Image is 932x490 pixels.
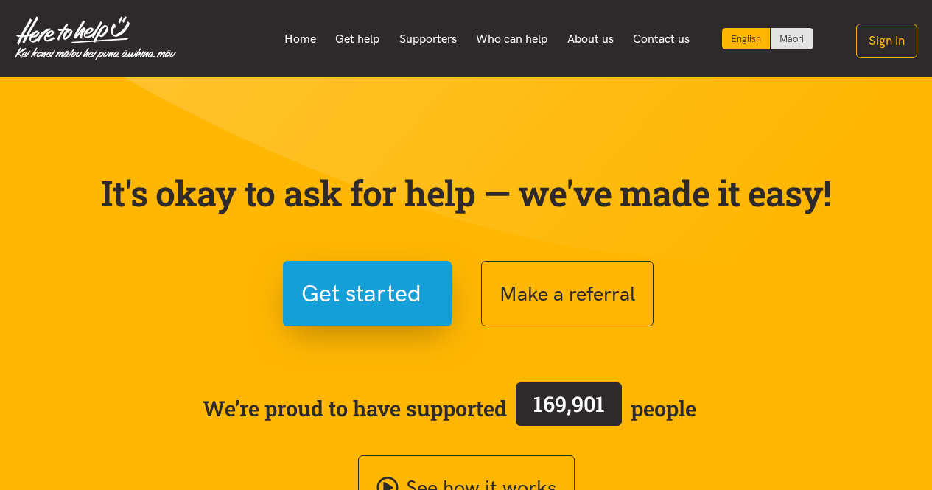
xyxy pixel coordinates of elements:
span: We’re proud to have supported people [203,379,696,437]
div: Language toggle [722,28,813,49]
a: About us [558,24,624,55]
button: Sign in [856,24,917,58]
a: 169,901 [507,379,631,437]
a: Supporters [389,24,466,55]
button: Get started [283,261,452,326]
button: Make a referral [481,261,654,326]
div: Current language [722,28,771,49]
a: Contact us [623,24,700,55]
p: It's okay to ask for help — we've made it easy! [98,172,835,214]
span: Get started [301,275,421,312]
a: Home [274,24,326,55]
a: Switch to Te Reo Māori [771,28,813,49]
a: Who can help [466,24,558,55]
span: 169,901 [533,390,605,418]
a: Get help [326,24,390,55]
img: Home [15,16,176,60]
